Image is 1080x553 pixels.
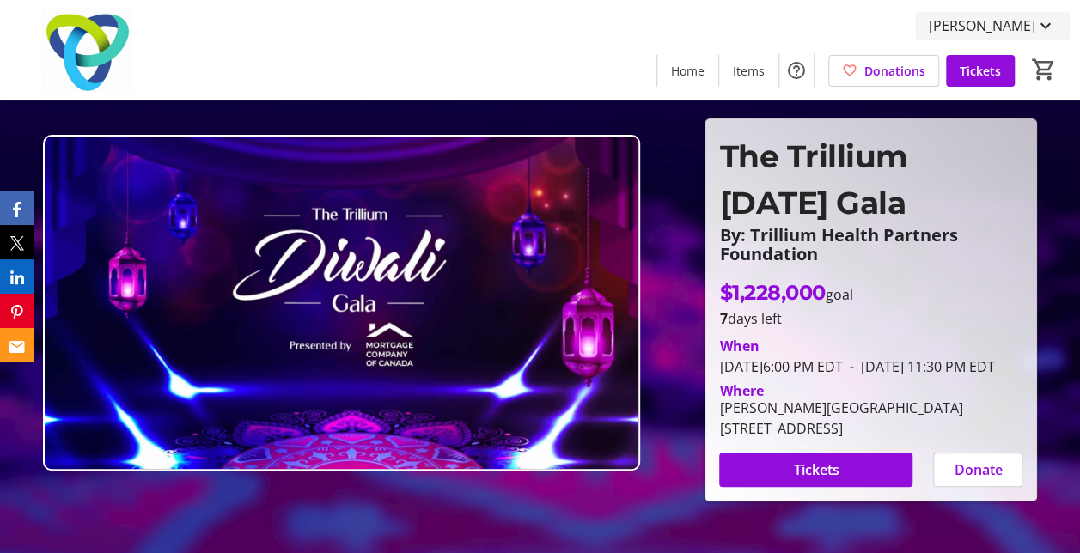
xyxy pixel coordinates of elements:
[933,453,1022,487] button: Donate
[719,336,759,356] div: When
[43,135,640,471] img: Campaign CTA Media Photo
[719,309,727,328] span: 7
[719,280,825,305] span: $1,228,000
[954,459,1002,480] span: Donate
[1028,54,1059,85] button: Cart
[842,357,860,376] span: -
[929,15,1035,36] span: [PERSON_NAME]
[719,418,962,439] div: [STREET_ADDRESS]
[719,277,852,308] p: goal
[719,384,763,398] div: Where
[779,53,814,88] button: Help
[719,398,962,418] div: [PERSON_NAME][GEOGRAPHIC_DATA]
[915,12,1070,39] button: [PERSON_NAME]
[946,55,1015,87] a: Tickets
[719,308,1022,329] p: days left
[842,357,994,376] span: [DATE] 11:30 PM EDT
[719,226,1022,264] p: By: Trillium Health Partners Foundation
[719,357,842,376] span: [DATE] 6:00 PM EDT
[733,62,765,80] span: Items
[657,55,718,87] a: Home
[793,459,839,480] span: Tickets
[719,453,912,487] button: Tickets
[10,7,163,93] img: Trillium Health Partners Foundation's Logo
[864,62,925,80] span: Donations
[719,133,1022,226] p: The Trillium [DATE] Gala
[960,62,1001,80] span: Tickets
[828,55,939,87] a: Donations
[671,62,705,80] span: Home
[719,55,778,87] a: Items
